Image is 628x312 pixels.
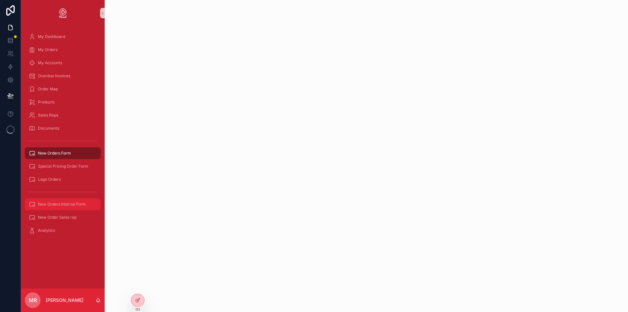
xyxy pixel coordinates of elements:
[25,122,101,134] a: Documents
[38,164,88,169] span: Special Pricing Order Form
[25,147,101,159] a: New Orders Form
[46,297,83,303] p: [PERSON_NAME]
[38,86,58,92] span: Order Map
[25,44,101,56] a: My Orders
[58,8,68,18] img: App logo
[25,198,101,210] a: New Orders Internal Form
[25,96,101,108] a: Products
[25,31,101,43] a: My Dashboard
[25,211,101,223] a: New Order Sales rep
[38,126,59,131] span: Documents
[29,296,37,304] span: MR
[38,215,77,220] span: New Order Sales rep
[38,34,65,39] span: My Dashboard
[38,73,70,79] span: Overdue Invoices
[38,60,62,65] span: My Accounts
[25,160,101,172] a: Special Pricing Order Form
[38,228,55,233] span: Analytics
[38,100,55,105] span: Products
[38,202,86,207] span: New Orders Internal Form
[25,225,101,236] a: Analytics
[38,151,71,156] span: New Orders Form
[25,83,101,95] a: Order Map
[25,174,101,185] a: Logo Orders
[38,177,61,182] span: Logo Orders
[21,26,105,245] div: scrollable content
[25,109,101,121] a: Sales Reps
[25,57,101,69] a: My Accounts
[38,113,58,118] span: Sales Reps
[25,70,101,82] a: Overdue Invoices
[38,47,58,52] span: My Orders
